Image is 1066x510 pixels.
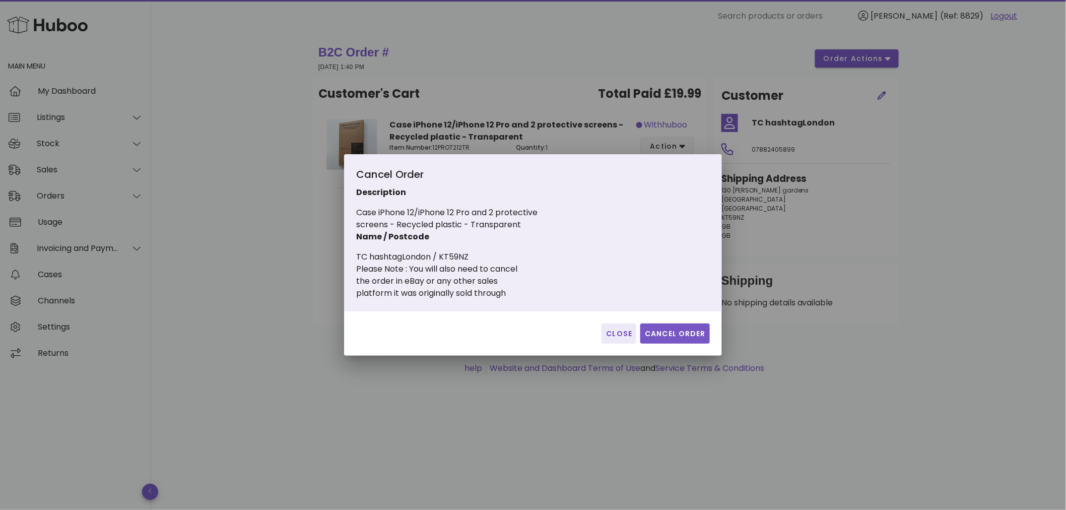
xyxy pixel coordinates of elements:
div: Please Note : You will also need to cancel the order in eBay or any other sales platform it was o... [356,263,582,299]
button: Close [602,324,636,344]
button: Cancel Order [640,324,710,344]
p: Description [356,186,582,199]
span: Close [606,329,632,339]
div: Case iPhone 12/iPhone 12 Pro and 2 protective screens - Recycled plastic - Transparent TC hashtag... [356,166,582,299]
p: Name / Postcode [356,231,582,243]
div: Cancel Order [356,166,582,186]
span: Cancel Order [644,329,706,339]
